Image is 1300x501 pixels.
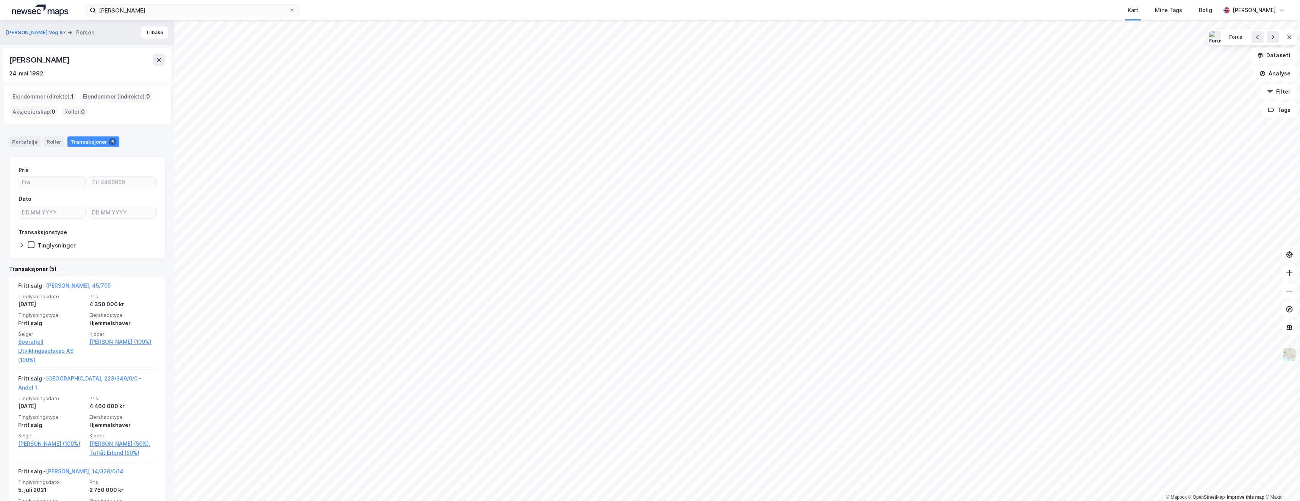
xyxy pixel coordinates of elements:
[18,374,156,395] div: Fritt salg -
[18,337,85,365] a: Sporafjell Utviklingsselskap AS (100%)
[1166,495,1187,500] a: Mapbox
[19,194,31,204] div: Dato
[1261,84,1297,99] button: Filter
[1155,6,1182,15] div: Mine Tags
[1224,31,1247,43] button: Forus
[89,485,156,495] div: 2 750 000 kr
[18,331,85,337] span: Selger
[37,242,76,249] div: Tinglysninger
[89,402,156,411] div: 4 460 000 kr
[18,312,85,318] span: Tinglysningstype
[81,107,85,116] span: 0
[6,29,67,36] button: [PERSON_NAME] Veg 87
[19,166,29,175] div: Pris
[67,136,119,147] div: Transaksjoner
[19,207,85,218] input: DD.MM.YYYY
[19,228,67,237] div: Transaksjonstype
[89,479,156,485] span: Pris
[1199,6,1212,15] div: Bolig
[18,439,85,448] a: [PERSON_NAME] (100%)
[1262,102,1297,117] button: Tags
[80,91,153,103] div: Eiendommer (Indirekte) :
[18,300,85,309] div: [DATE]
[18,375,142,391] a: [GEOGRAPHIC_DATA], 228/349/0/0 - Andel 1
[109,138,116,146] div: 5
[9,136,41,147] div: Portefølje
[9,265,165,274] div: Transaksjoner (5)
[52,107,55,116] span: 0
[1262,465,1300,501] iframe: Chat Widget
[18,432,85,439] span: Selger
[18,319,85,328] div: Fritt salg
[46,282,111,289] a: [PERSON_NAME], 45/705
[18,485,85,495] div: 5. juli 2021
[44,136,64,147] div: Roller
[89,439,156,448] a: [PERSON_NAME] (50%),
[89,177,155,188] input: Til 4460000
[89,395,156,402] span: Pris
[1128,6,1138,15] div: Kart
[141,27,168,39] button: Tilbake
[1233,6,1276,15] div: [PERSON_NAME]
[89,421,156,430] div: Hjemmelshaver
[1227,495,1264,500] a: Improve this map
[1188,495,1225,500] a: OpenStreetMap
[1251,48,1297,63] button: Datasett
[9,54,71,66] div: [PERSON_NAME]
[9,106,58,118] div: Aksjeeierskap :
[76,28,94,37] div: Person
[18,479,85,485] span: Tinglysningsdato
[1229,34,1242,41] div: Forus
[1282,348,1297,362] img: Z
[96,5,289,16] input: Søk på adresse, matrikkel, gårdeiere, leietakere eller personer
[19,177,85,188] input: Fra
[89,331,156,337] span: Kjøper
[1253,66,1297,81] button: Analyse
[89,448,156,457] a: Tuflåt Erlend (50%)
[18,467,123,479] div: Fritt salg -
[71,92,74,101] span: 1
[89,300,156,309] div: 4 350 000 kr
[1209,31,1221,43] img: Forus
[89,319,156,328] div: Hjemmelshaver
[9,69,43,78] div: 24. mai 1992
[18,395,85,402] span: Tinglysningsdato
[61,106,88,118] div: Roller :
[46,468,123,474] a: [PERSON_NAME], 14/328/0/14
[9,91,77,103] div: Eiendommer (direkte) :
[1262,465,1300,501] div: Kontrollprogram for chat
[18,414,85,420] span: Tinglysningstype
[89,312,156,318] span: Eierskapstype
[18,421,85,430] div: Fritt salg
[89,414,156,420] span: Eierskapstype
[89,293,156,300] span: Pris
[89,432,156,439] span: Kjøper
[18,281,111,293] div: Fritt salg -
[18,402,85,411] div: [DATE]
[89,207,155,218] input: DD.MM.YYYY
[12,5,68,16] img: logo.a4113a55bc3d86da70a041830d287a7e.svg
[18,293,85,300] span: Tinglysningsdato
[89,337,156,346] a: [PERSON_NAME] (100%)
[146,92,150,101] span: 0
